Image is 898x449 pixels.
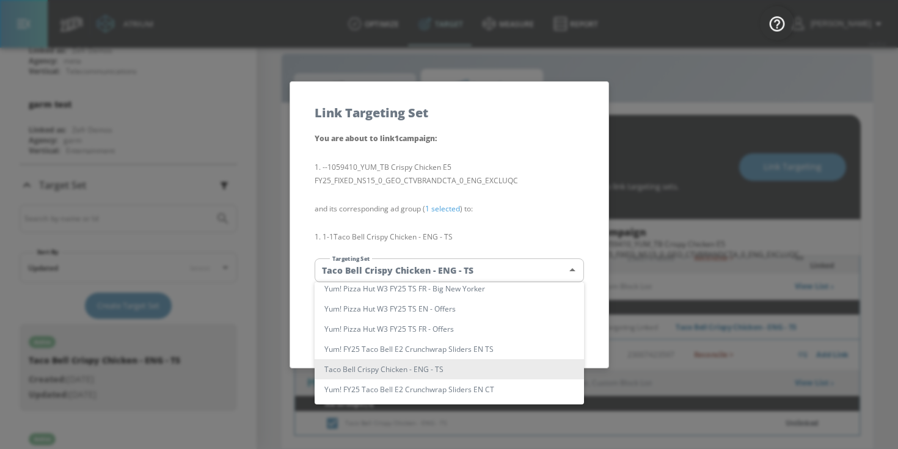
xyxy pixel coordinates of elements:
li: Yum! Pizza Hut W3 FY25 TS EN - Offers [315,299,584,319]
li: Yum! Pizza Hut W3 FY25 TS FR - Offers [315,319,584,339]
button: Open Resource Center [760,6,794,40]
li: Yum! Pizza Hut W3 FY25 TS FR - Big New Yorker [315,279,584,299]
li: Taco Bell Crispy Chicken - ENG - TS [315,359,584,379]
li: Yum! FY25 Taco Bell E2 Crunchwrap Sliders EN TS [315,339,584,359]
li: Yum! FY25 Taco Bell E2 Crunchwrap Sliders EN CT [315,379,584,400]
